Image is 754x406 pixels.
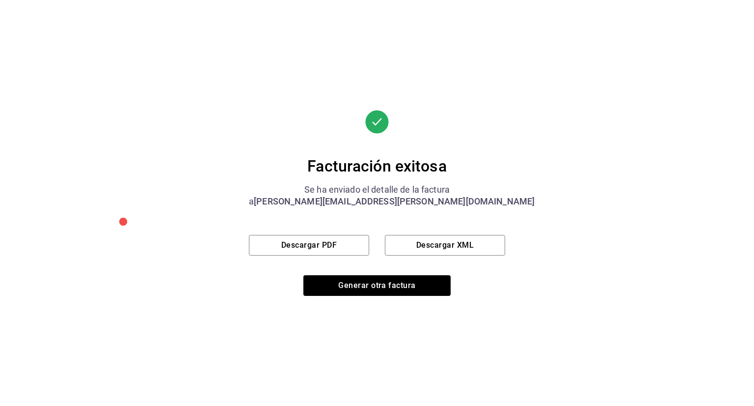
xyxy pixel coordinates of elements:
button: Descargar XML [385,235,505,256]
div: Facturación exitosa [249,156,505,176]
span: [PERSON_NAME][EMAIL_ADDRESS][PERSON_NAME][DOMAIN_NAME] [254,196,535,206]
div: Se ha enviado el detalle de la factura [249,184,505,196]
button: Generar otra factura [303,275,451,296]
button: Descargar PDF [249,235,369,256]
div: a [249,196,505,207]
